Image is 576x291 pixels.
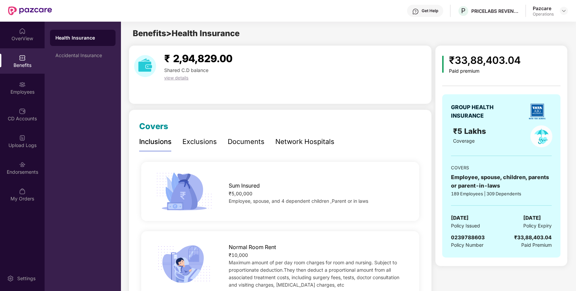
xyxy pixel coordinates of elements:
[182,137,217,147] div: Exclusions
[55,53,110,58] div: Accidental Insurance
[19,54,26,61] img: svg+xml;base64,PHN2ZyBpZD0iQmVuZWZpdHMiIHhtbG5zPSJodHRwOi8vd3d3LnczLm9yZy8yMDAwL3N2ZyIgd2lkdGg9Ij...
[561,8,567,14] img: svg+xml;base64,PHN2ZyBpZD0iRHJvcGRvd24tMzJ4MzIiIHhtbG5zPSJodHRwOi8vd3d3LnczLm9yZy8yMDAwL3N2ZyIgd2...
[451,103,510,120] div: GROUP HEALTH INSURANCE
[514,234,552,242] div: ₹33,88,403.04
[461,7,466,15] span: P
[8,6,52,15] img: New Pazcare Logo
[19,28,26,34] img: svg+xml;base64,PHN2ZyBpZD0iSG9tZSIgeG1sbnM9Imh0dHA6Ly93d3cudzMub3JnLzIwMDAvc3ZnIiB3aWR0aD0iMjAiIG...
[451,190,552,197] div: 189 Employees | 309 Dependents
[451,173,552,190] div: Employee, spouse, children, parents or parent-in-laws
[19,135,26,141] img: svg+xml;base64,PHN2ZyBpZD0iVXBsb2FkX0xvZ3MiIGRhdGEtbmFtZT0iVXBsb2FkIExvZ3MiIHhtbG5zPSJodHRwOi8vd3...
[451,242,483,248] span: Policy Number
[229,181,260,190] span: Sum Insured
[275,137,334,147] div: Network Hospitals
[229,198,368,204] span: Employee, spouse, and 4 dependent children ,Parent or in laws
[533,5,554,11] div: Pazcare
[19,161,26,168] img: svg+xml;base64,PHN2ZyBpZD0iRW5kb3JzZW1lbnRzIiB4bWxucz0iaHR0cDovL3d3dy53My5vcmcvMjAwMC9zdmciIHdpZH...
[422,8,438,14] div: Get Help
[154,243,215,285] img: icon
[19,81,26,88] img: svg+xml;base64,PHN2ZyBpZD0iRW1wbG95ZWVzIiB4bWxucz0iaHR0cDovL3d3dy53My5vcmcvMjAwMC9zdmciIHdpZHRoPS...
[453,127,488,136] span: ₹5 Lakhs
[533,11,554,17] div: Operations
[7,275,14,282] img: svg+xml;base64,PHN2ZyBpZD0iU2V0dGluZy0yMHgyMCIgeG1sbnM9Imh0dHA6Ly93d3cudzMub3JnLzIwMDAvc3ZnIiB3aW...
[525,100,549,123] img: insurerLogo
[229,190,407,197] div: ₹5,00,000
[134,55,156,77] img: download
[530,125,552,147] img: policyIcon
[19,188,26,195] img: svg+xml;base64,PHN2ZyBpZD0iTXlfT3JkZXJzIiBkYXRhLW5hbWU9Ik15IE9yZGVycyIgeG1sbnM9Imh0dHA6Ly93d3cudz...
[453,138,475,144] span: Coverage
[229,251,407,259] div: ₹10,000
[139,137,172,147] div: Inclusions
[164,52,232,65] span: ₹ 2,94,829.00
[164,67,208,73] span: Shared C.D balance
[19,108,26,115] img: svg+xml;base64,PHN2ZyBpZD0iQ0RfQWNjb3VudHMiIGRhdGEtbmFtZT0iQ0QgQWNjb3VudHMiIHhtbG5zPSJodHRwOi8vd3...
[451,164,552,171] div: COVERS
[521,241,552,249] span: Paid Premium
[523,214,541,222] span: [DATE]
[451,222,480,229] span: Policy Issued
[133,28,240,38] span: Benefits > Health Insurance
[442,56,444,73] img: icon
[154,170,215,213] img: icon
[55,34,110,41] div: Health Insurance
[229,260,399,288] span: Maximum amount of per day room charges for room and nursing. Subject to proportionate deduction.T...
[15,275,37,282] div: Settings
[451,214,469,222] span: [DATE]
[139,121,168,131] span: Covers
[229,243,276,251] span: Normal Room Rent
[449,68,521,74] div: Paid premium
[471,8,519,14] div: PRICELABS REVENUE SOLUTIONS PRIVATE LIMITED
[451,234,485,241] span: 0239788603
[449,52,521,68] div: ₹33,88,403.04
[228,137,265,147] div: Documents
[164,75,189,80] span: view details
[412,8,419,15] img: svg+xml;base64,PHN2ZyBpZD0iSGVscC0zMngzMiIgeG1sbnM9Imh0dHA6Ly93d3cudzMub3JnLzIwMDAvc3ZnIiB3aWR0aD...
[523,222,552,229] span: Policy Expiry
